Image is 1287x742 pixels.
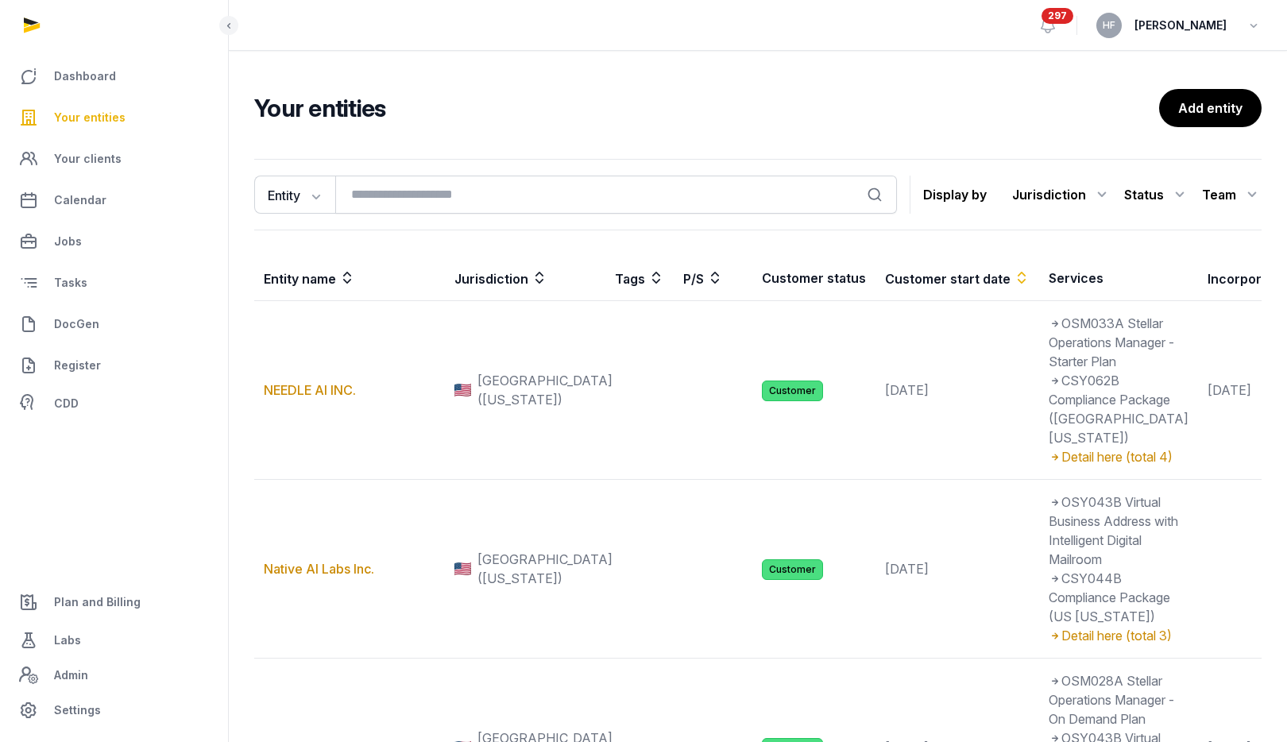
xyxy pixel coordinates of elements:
span: OSM028A Stellar Operations Manager - On Demand Plan [1049,673,1174,727]
th: Entity name [254,256,445,301]
a: Admin [13,659,215,691]
span: CSY062B Compliance Package ([GEOGRAPHIC_DATA] [US_STATE]) [1049,373,1188,446]
a: Jobs [13,222,215,261]
span: [PERSON_NAME] [1134,16,1227,35]
span: Your entities [54,108,126,127]
span: Labs [54,631,81,650]
a: Labs [13,621,215,659]
span: DocGen [54,315,99,334]
div: Team [1202,182,1262,207]
div: Status [1124,182,1189,207]
div: Detail here (total 3) [1049,626,1188,645]
th: Jurisdiction [445,256,605,301]
span: Customer [762,559,823,580]
p: Display by [923,182,987,207]
span: Tasks [54,273,87,292]
th: Tags [605,256,674,301]
span: Plan and Billing [54,593,141,612]
span: Dashboard [54,67,116,86]
span: [GEOGRAPHIC_DATA] ([US_STATE]) [477,371,613,409]
button: HF [1096,13,1122,38]
a: CDD [13,388,215,419]
span: Your clients [54,149,122,168]
span: [GEOGRAPHIC_DATA] ([US_STATE]) [477,550,613,588]
a: Your entities [13,99,215,137]
a: Tasks [13,264,215,302]
span: Settings [54,701,101,720]
span: CSY044B Compliance Package (US [US_STATE]) [1049,570,1170,624]
h2: Your entities [254,94,1159,122]
a: Add entity [1159,89,1262,127]
span: OSY043B Virtual Business Address with Intelligent Digital Mailroom [1049,494,1178,567]
div: Detail here (total 4) [1049,447,1188,466]
th: Customer status [752,256,875,301]
span: Register [54,356,101,375]
span: Calendar [54,191,106,210]
td: [DATE] [875,301,1039,480]
th: P/S [674,256,752,301]
a: Dashboard [13,57,215,95]
a: Native AI Labs Inc. [264,561,374,577]
span: CDD [54,394,79,413]
span: OSM033A Stellar Operations Manager - Starter Plan [1049,315,1174,369]
a: Plan and Billing [13,583,215,621]
a: NEEDLE AI INC. [264,382,356,398]
th: Customer start date [875,256,1039,301]
a: Your clients [13,140,215,178]
button: Entity [254,176,335,214]
span: 297 [1042,8,1073,24]
a: Calendar [13,181,215,219]
th: Services [1039,256,1198,301]
td: [DATE] [875,480,1039,659]
span: Jobs [54,232,82,251]
a: DocGen [13,305,215,343]
a: Register [13,346,215,385]
div: Jurisdiction [1012,182,1111,207]
span: HF [1103,21,1115,30]
span: Customer [762,381,823,401]
a: Settings [13,691,215,729]
span: Admin [54,666,88,685]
